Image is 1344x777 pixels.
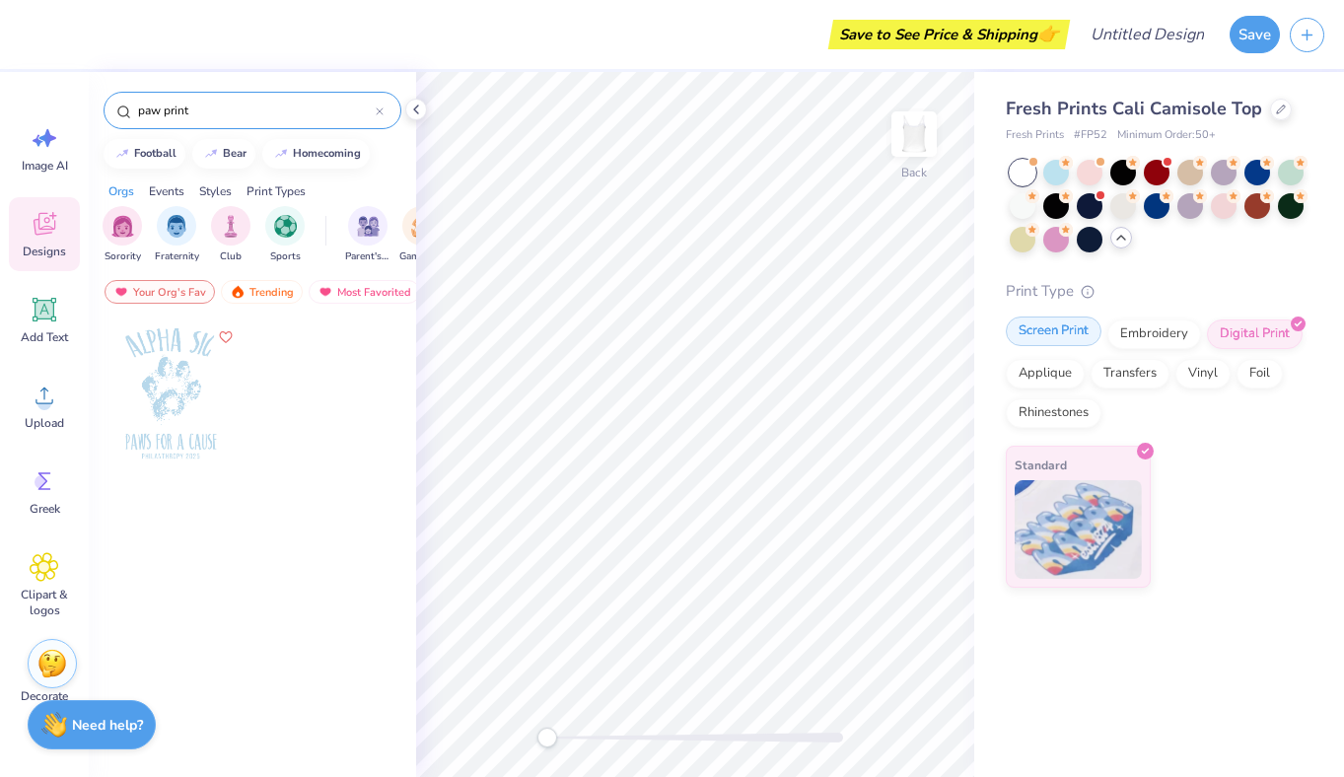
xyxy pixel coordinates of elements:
[230,285,246,299] img: trending.gif
[21,688,68,704] span: Decorate
[108,182,134,200] div: Orgs
[155,206,199,264] div: filter for Fraternity
[111,215,134,238] img: Sorority Image
[25,415,64,431] span: Upload
[1175,359,1231,388] div: Vinyl
[247,182,306,200] div: Print Types
[21,329,68,345] span: Add Text
[833,20,1065,49] div: Save to See Price & Shipping
[1207,319,1303,349] div: Digital Print
[1006,359,1085,388] div: Applique
[265,206,305,264] div: filter for Sports
[274,215,297,238] img: Sports Image
[214,325,238,349] button: Like
[23,244,66,259] span: Designs
[318,285,333,299] img: most_fav.gif
[223,148,247,159] div: bear
[1006,97,1262,120] span: Fresh Prints Cali Camisole Top
[1006,127,1064,144] span: Fresh Prints
[192,139,255,169] button: bear
[399,206,445,264] div: filter for Game Day
[220,215,242,238] img: Club Image
[345,249,390,264] span: Parent's Weekend
[1117,127,1216,144] span: Minimum Order: 50 +
[103,206,142,264] div: filter for Sorority
[105,280,215,304] div: Your Org's Fav
[1230,16,1280,53] button: Save
[1015,455,1067,475] span: Standard
[166,215,187,238] img: Fraternity Image
[1237,359,1283,388] div: Foil
[399,249,445,264] span: Game Day
[134,148,177,159] div: football
[211,206,250,264] button: filter button
[894,114,934,154] img: Back
[113,285,129,299] img: most_fav.gif
[1006,280,1305,303] div: Print Type
[22,158,68,174] span: Image AI
[309,280,420,304] div: Most Favorited
[345,206,390,264] button: filter button
[1006,317,1101,346] div: Screen Print
[1037,22,1059,45] span: 👉
[30,501,60,517] span: Greek
[105,249,141,264] span: Sorority
[411,215,434,238] img: Game Day Image
[203,148,219,160] img: trend_line.gif
[1015,480,1142,579] img: Standard
[1075,15,1220,54] input: Untitled Design
[399,206,445,264] button: filter button
[1006,398,1101,428] div: Rhinestones
[211,206,250,264] div: filter for Club
[149,182,184,200] div: Events
[103,206,142,264] button: filter button
[155,206,199,264] button: filter button
[345,206,390,264] div: filter for Parent's Weekend
[104,139,185,169] button: football
[220,249,242,264] span: Club
[1074,127,1107,144] span: # FP52
[273,148,289,160] img: trend_line.gif
[265,206,305,264] button: filter button
[1091,359,1169,388] div: Transfers
[1107,319,1201,349] div: Embroidery
[221,280,303,304] div: Trending
[901,164,927,181] div: Back
[199,182,232,200] div: Styles
[136,101,376,120] input: Try "Alpha"
[114,148,130,160] img: trend_line.gif
[72,716,143,735] strong: Need help?
[155,249,199,264] span: Fraternity
[262,139,370,169] button: homecoming
[537,728,557,747] div: Accessibility label
[357,215,380,238] img: Parent's Weekend Image
[12,587,77,618] span: Clipart & logos
[270,249,301,264] span: Sports
[293,148,361,159] div: homecoming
